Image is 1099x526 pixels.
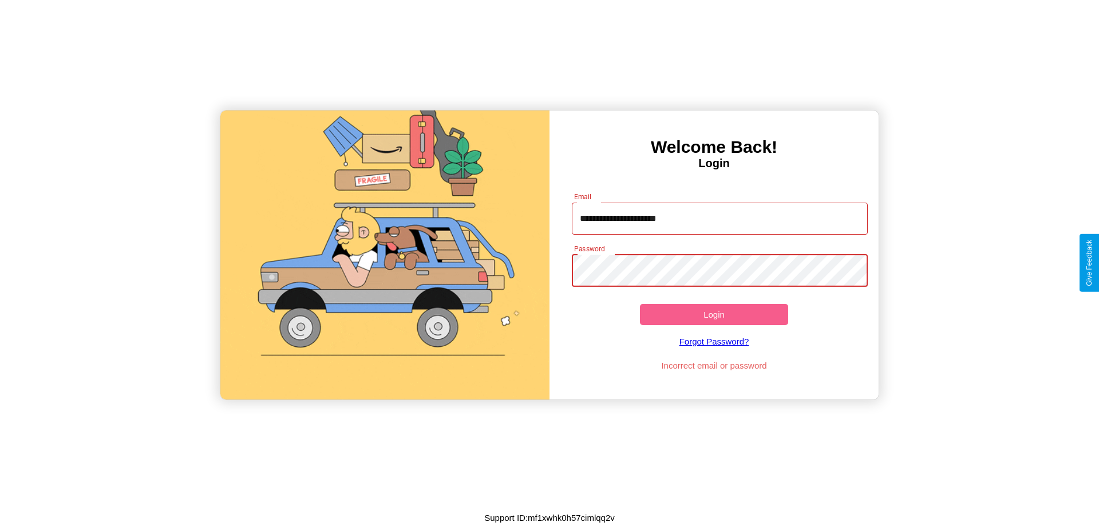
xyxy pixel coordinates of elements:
[566,325,863,358] a: Forgot Password?
[549,157,879,170] h4: Login
[220,110,549,400] img: gif
[574,192,592,201] label: Email
[640,304,788,325] button: Login
[574,244,604,254] label: Password
[484,510,615,525] p: Support ID: mf1xwhk0h57cimlqq2v
[566,358,863,373] p: Incorrect email or password
[549,137,879,157] h3: Welcome Back!
[1085,240,1093,286] div: Give Feedback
